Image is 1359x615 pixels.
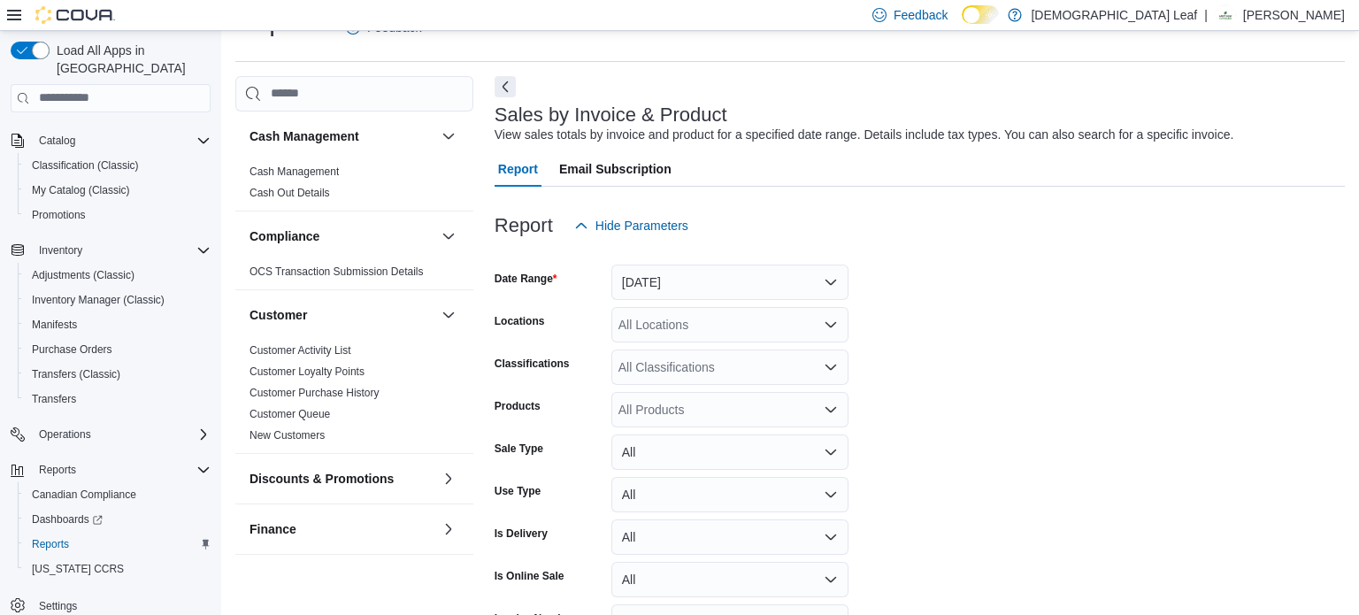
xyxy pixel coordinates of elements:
a: Customer Activity List [250,344,351,357]
a: Manifests [25,314,84,335]
button: Catalog [32,130,82,151]
button: [US_STATE] CCRS [18,557,218,581]
label: Use Type [495,484,541,498]
span: Purchase Orders [32,342,112,357]
span: Customer Queue [250,407,330,421]
button: Classification (Classic) [18,153,218,178]
button: All [611,477,848,512]
a: My Catalog (Classic) [25,180,137,201]
button: Promotions [18,203,218,227]
a: [US_STATE] CCRS [25,558,131,580]
button: [DATE] [611,265,848,300]
button: Reports [4,457,218,482]
a: OCS Transaction Submission Details [250,265,424,278]
button: Purchase Orders [18,337,218,362]
h3: Inventory [250,571,305,588]
button: Reports [32,459,83,480]
div: Compliance [235,261,473,289]
a: Customer Purchase History [250,387,380,399]
h3: Report [495,215,553,236]
span: Dashboards [32,512,103,527]
span: Manifests [32,318,77,332]
h3: Customer [250,306,307,324]
span: Report [498,151,538,187]
button: Cash Management [250,127,434,145]
button: Customer [250,306,434,324]
h3: Cash Management [250,127,359,145]
button: Open list of options [824,403,838,417]
a: Adjustments (Classic) [25,265,142,286]
a: Classification (Classic) [25,155,146,176]
span: Inventory Manager (Classic) [32,293,165,307]
label: Products [495,399,541,413]
span: Classification (Classic) [32,158,139,173]
span: Dashboards [25,509,211,530]
span: Inventory Manager (Classic) [25,289,211,311]
div: Breeanne Ridge [1215,4,1236,26]
button: Finance [250,520,434,538]
span: Manifests [25,314,211,335]
p: | [1204,4,1208,26]
span: Operations [39,427,91,442]
h3: Finance [250,520,296,538]
span: Email Subscription [559,151,672,187]
button: Catalog [4,128,218,153]
span: Cash Out Details [250,186,330,200]
span: Purchase Orders [25,339,211,360]
a: Transfers [25,388,83,410]
p: [PERSON_NAME] [1243,4,1345,26]
span: Washington CCRS [25,558,211,580]
label: Is Online Sale [495,569,564,583]
span: Reports [39,463,76,477]
span: Dark Mode [962,24,963,25]
h3: Discounts & Promotions [250,470,394,488]
span: OCS Transaction Submission Details [250,265,424,279]
label: Classifications [495,357,570,371]
label: Locations [495,314,545,328]
a: Customer Queue [250,408,330,420]
span: My Catalog (Classic) [25,180,211,201]
span: Reports [32,537,69,551]
label: Is Delivery [495,527,548,541]
img: Cova [35,6,115,24]
span: Promotions [25,204,211,226]
a: Cash Out Details [250,187,330,199]
span: Inventory [39,243,82,258]
label: Date Range [495,272,557,286]
a: Transfers (Classic) [25,364,127,385]
span: Load All Apps in [GEOGRAPHIC_DATA] [50,42,211,77]
span: Promotions [32,208,86,222]
button: Open list of options [824,360,838,374]
button: Adjustments (Classic) [18,263,218,288]
span: Canadian Compliance [32,488,136,502]
button: Cash Management [438,126,459,147]
span: [US_STATE] CCRS [32,562,124,576]
button: Open list of options [824,318,838,332]
span: Transfers (Classic) [25,364,211,385]
div: View sales totals by invoice and product for a specified date range. Details include tax types. Y... [495,126,1234,144]
a: Reports [25,534,76,555]
p: [DEMOGRAPHIC_DATA] Leaf [1031,4,1197,26]
a: New Customers [250,429,325,442]
button: Inventory [250,571,434,588]
span: Transfers [32,392,76,406]
span: Reports [32,459,211,480]
a: Dashboards [18,507,218,532]
button: Hide Parameters [567,208,695,243]
button: Discounts & Promotions [438,468,459,489]
span: Adjustments (Classic) [25,265,211,286]
button: Inventory [438,569,459,590]
span: My Catalog (Classic) [32,183,130,197]
a: Inventory Manager (Classic) [25,289,172,311]
span: Cash Management [250,165,339,179]
button: Transfers (Classic) [18,362,218,387]
span: Customer Activity List [250,343,351,357]
a: Canadian Compliance [25,484,143,505]
span: Feedback [894,6,948,24]
button: All [611,434,848,470]
div: Customer [235,340,473,453]
span: Transfers [25,388,211,410]
button: Discounts & Promotions [250,470,434,488]
h3: Compliance [250,227,319,245]
span: Canadian Compliance [25,484,211,505]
